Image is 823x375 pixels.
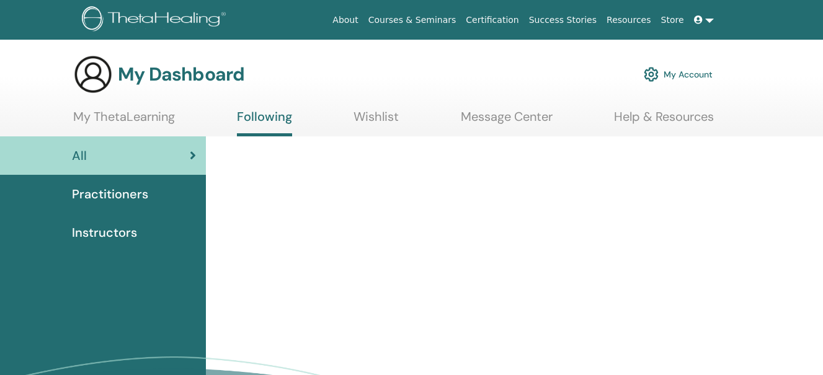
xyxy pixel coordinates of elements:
[524,9,602,32] a: Success Stories
[656,9,689,32] a: Store
[644,61,713,88] a: My Account
[644,64,659,85] img: cog.svg
[72,223,137,242] span: Instructors
[327,9,363,32] a: About
[73,109,175,133] a: My ThetaLearning
[461,9,523,32] a: Certification
[602,9,656,32] a: Resources
[72,185,148,203] span: Practitioners
[72,146,87,165] span: All
[354,109,399,133] a: Wishlist
[363,9,461,32] a: Courses & Seminars
[82,6,230,34] img: logo.png
[237,109,292,136] a: Following
[614,109,714,133] a: Help & Resources
[118,63,244,86] h3: My Dashboard
[73,55,113,94] img: generic-user-icon.jpg
[461,109,553,133] a: Message Center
